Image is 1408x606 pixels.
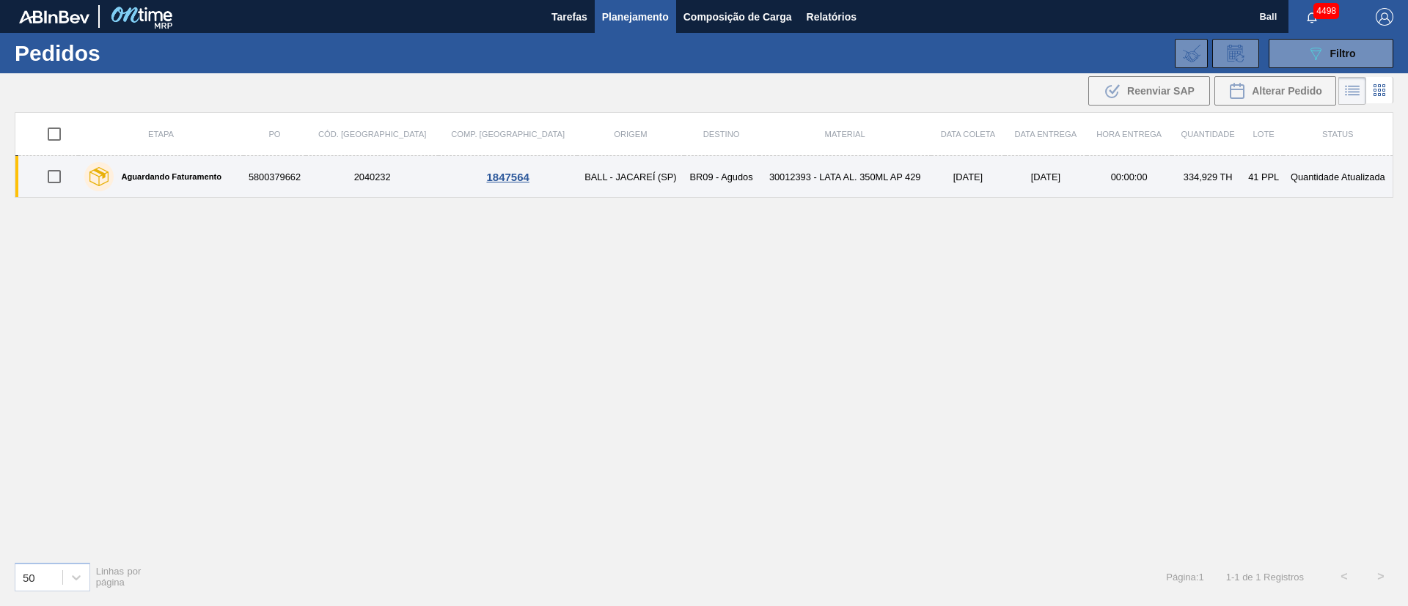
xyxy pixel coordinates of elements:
span: Data entrega [1014,130,1077,138]
td: 5800379662 [243,156,306,198]
span: Alterar Pedido [1252,85,1322,97]
label: Aguardando Faturamento [114,172,221,181]
td: [DATE] [1005,156,1087,198]
span: Filtro [1330,48,1356,59]
div: Solicitação de Revisão de Pedidos [1212,39,1259,68]
td: 00:00:00 [1087,156,1172,198]
span: Relatórios [807,8,857,26]
div: Visão em Lista [1338,77,1366,105]
span: Linhas por página [96,566,142,588]
span: Material [825,130,865,138]
button: > [1363,558,1399,595]
span: PO [268,130,280,138]
td: 2040232 [306,156,439,198]
img: TNhmsLtSVTkK8tSr43FrP2fwEKptu5GPRR3wAAAABJRU5ErkJggg== [19,10,89,23]
span: 4498 [1313,3,1339,19]
span: Data coleta [941,130,996,138]
button: < [1326,558,1363,595]
td: BALL - JACAREÍ (SP) [577,156,683,198]
span: 1 - 1 de 1 Registros [1226,572,1304,583]
span: Comp. [GEOGRAPHIC_DATA] [451,130,565,138]
img: Logout [1376,8,1393,26]
div: 50 [23,571,35,583]
div: Importar Negociações dos Pedidos [1175,39,1208,68]
span: Lote [1253,130,1275,138]
span: Página : 1 [1166,572,1203,583]
div: Alterar Pedido [1214,76,1336,106]
div: Visão em Cards [1366,77,1393,105]
td: 30012393 - LATA AL. 350ML AP 429 [759,156,931,198]
td: 41 PPL [1244,156,1283,198]
button: Filtro [1269,39,1393,68]
span: Etapa [148,130,174,138]
span: Destino [703,130,740,138]
span: Composição de Carga [683,8,792,26]
td: Quantidade Atualizada [1283,156,1393,198]
span: Status [1322,130,1353,138]
div: 1847564 [441,171,575,183]
span: Tarefas [551,8,587,26]
a: Aguardando Faturamento58003796622040232BALL - JACAREÍ (SP)BR09 - Agudos30012393 - LATA AL. 350ML ... [15,156,1393,198]
td: [DATE] [931,156,1005,198]
button: Notificações [1288,7,1335,27]
span: Cód. [GEOGRAPHIC_DATA] [318,130,427,138]
span: Quantidade [1181,130,1234,138]
td: BR09 - Agudos [684,156,759,198]
div: Reenviar SAP [1088,76,1210,106]
span: Planejamento [602,8,669,26]
span: Origem [614,130,647,138]
span: Reenviar SAP [1127,85,1195,97]
td: 334,929 TH [1172,156,1244,198]
span: Hora Entrega [1096,130,1162,138]
h1: Pedidos [15,45,234,62]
